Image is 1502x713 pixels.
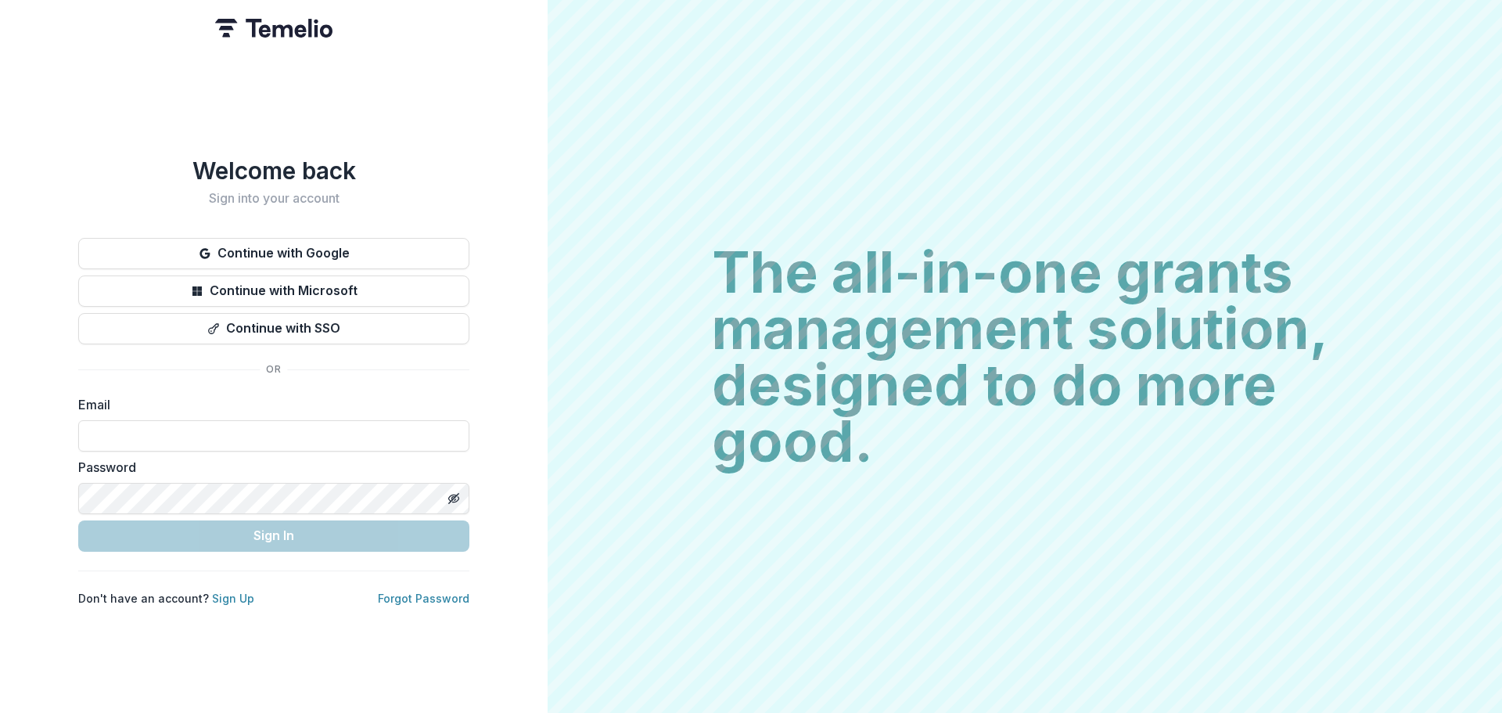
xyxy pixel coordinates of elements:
button: Continue with Microsoft [78,275,469,307]
h2: Sign into your account [78,191,469,206]
button: Continue with SSO [78,313,469,344]
button: Sign In [78,520,469,552]
label: Email [78,395,460,414]
label: Password [78,458,460,477]
p: Don't have an account? [78,590,254,607]
a: Sign Up [212,592,254,605]
button: Continue with Google [78,238,469,269]
button: Toggle password visibility [441,486,466,511]
img: Temelio [215,19,332,38]
a: Forgot Password [378,592,469,605]
h1: Welcome back [78,157,469,185]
